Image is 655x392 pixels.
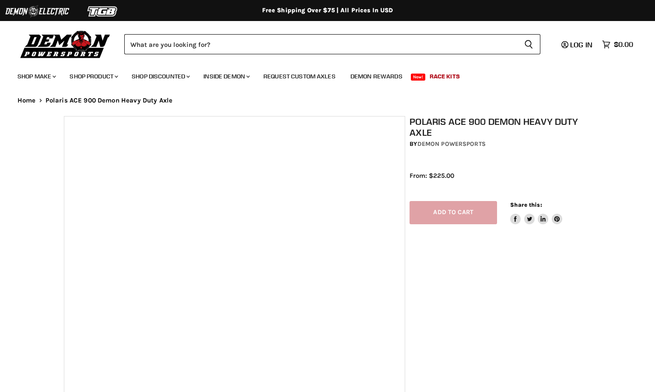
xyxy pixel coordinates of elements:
[570,40,592,49] span: Log in
[410,139,595,149] div: by
[125,67,195,85] a: Shop Discounted
[344,67,409,85] a: Demon Rewards
[417,140,486,148] a: Demon Powersports
[510,201,562,224] aside: Share this:
[197,67,255,85] a: Inside Demon
[517,34,540,54] button: Search
[18,97,36,104] a: Home
[46,97,173,104] span: Polaris ACE 900 Demon Heavy Duty Axle
[410,116,595,138] h1: Polaris ACE 900 Demon Heavy Duty Axle
[411,74,426,81] span: New!
[11,67,61,85] a: Shop Make
[410,172,454,180] span: From: $225.00
[70,3,136,20] img: TGB Logo 2
[557,41,598,49] a: Log in
[124,34,517,54] input: Search
[598,38,637,51] a: $0.00
[11,64,631,85] ul: Main menu
[124,34,540,54] form: Product
[423,67,466,85] a: Race Kits
[510,201,542,208] span: Share this:
[4,3,70,20] img: Demon Electric Logo 2
[614,40,633,49] span: $0.00
[18,28,113,60] img: Demon Powersports
[63,67,123,85] a: Shop Product
[257,67,342,85] a: Request Custom Axles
